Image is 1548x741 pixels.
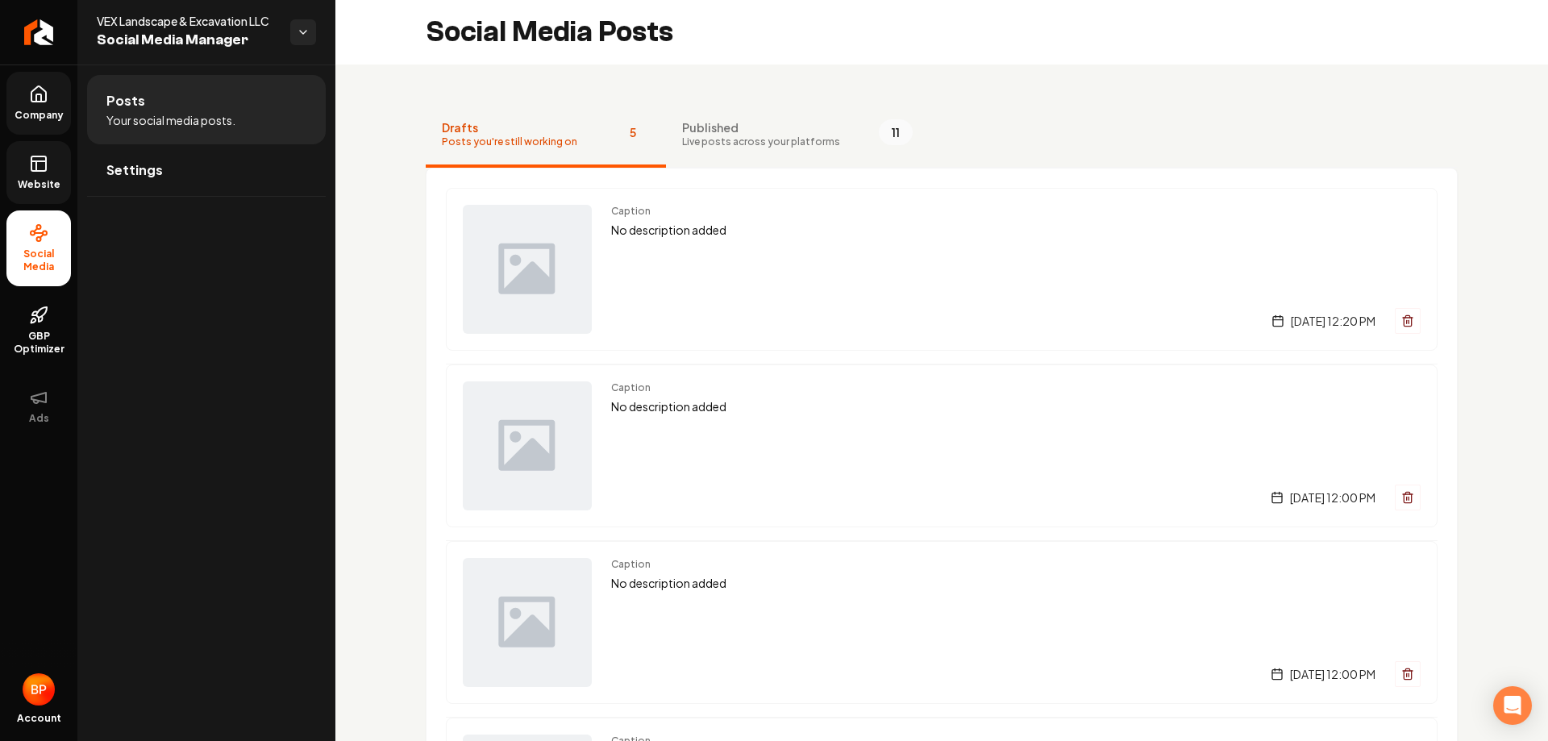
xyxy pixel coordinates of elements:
span: Caption [611,558,1421,571]
a: Post previewCaptionNo description added[DATE] 12:20 PM [446,188,1438,351]
button: DraftsPosts you're still working on5 [426,103,666,168]
a: Post previewCaptionNo description added[DATE] 12:00 PM [446,364,1438,527]
a: Post previewCaptionNo description added[DATE] 12:00 PM [446,540,1438,704]
span: VEX Landscape & Excavation LLC [97,13,277,29]
span: Social Media [6,248,71,273]
p: No description added [611,398,1421,416]
span: Live posts across your platforms [682,135,840,148]
span: Account [17,712,61,725]
span: Website [11,178,67,191]
span: Caption [611,205,1421,218]
span: Ads [23,412,56,425]
span: [DATE] 12:20 PM [1291,313,1375,329]
span: Posts [106,91,145,110]
span: Company [8,109,70,122]
span: GBP Optimizer [6,330,71,356]
a: Settings [87,144,326,196]
button: Open user button [23,673,55,706]
span: Drafts [442,119,577,135]
button: PublishedLive posts across your platforms11 [666,103,929,168]
img: Post preview [463,381,592,510]
div: Open Intercom Messenger [1493,686,1532,725]
span: Your social media posts. [106,112,235,128]
img: Post preview [463,205,592,334]
span: Social Media Manager [97,29,277,52]
span: [DATE] 12:00 PM [1290,489,1375,506]
img: Bailey Paraspolo [23,673,55,706]
span: Caption [611,381,1421,394]
span: Settings [106,160,163,180]
a: Company [6,72,71,135]
img: Post preview [463,558,592,687]
a: Website [6,141,71,204]
span: Posts you're still working on [442,135,577,148]
p: No description added [611,574,1421,593]
a: GBP Optimizer [6,293,71,368]
span: 11 [879,119,913,145]
span: 5 [616,119,650,145]
span: [DATE] 12:00 PM [1290,666,1375,682]
h2: Social Media Posts [426,16,673,48]
nav: Tabs [426,103,1458,168]
p: No description added [611,221,1421,239]
img: Rebolt Logo [24,19,54,45]
span: Published [682,119,840,135]
button: Ads [6,375,71,438]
